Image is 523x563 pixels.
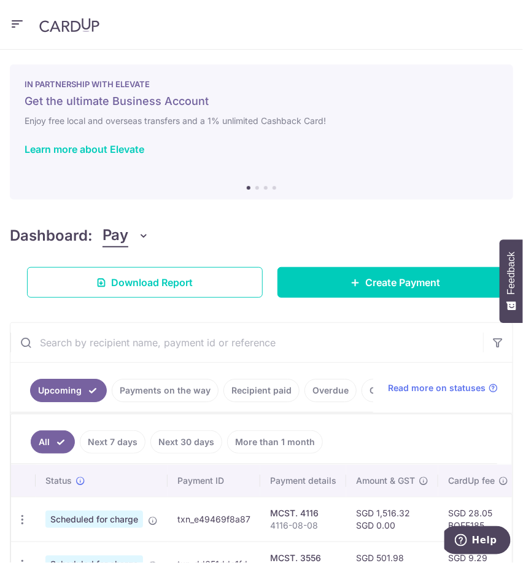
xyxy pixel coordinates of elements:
[388,382,498,394] a: Read more on statuses
[168,465,260,497] th: Payment ID
[448,475,495,487] span: CardUp fee
[112,379,219,402] a: Payments on the way
[168,497,260,542] td: txn_e49469f8a87
[45,511,143,528] span: Scheduled for charge
[25,79,498,89] p: IN PARTNERSHIP WITH ELEVATE
[25,114,498,128] h6: Enjoy free local and overseas transfers and a 1% unlimited Cashback Card!
[365,275,440,290] span: Create Payment
[112,275,193,290] span: Download Report
[356,475,415,487] span: Amount & GST
[80,430,145,454] a: Next 7 days
[103,224,128,247] span: Pay
[362,379,419,402] a: Cancelled
[31,430,75,454] a: All
[227,430,323,454] a: More than 1 month
[39,18,99,33] img: CardUp
[304,379,357,402] a: Overdue
[270,507,336,519] div: MCST. 4116
[270,519,336,532] p: 4116-08-08
[27,267,263,298] a: Download Report
[500,239,523,323] button: Feedback - Show survey
[346,497,438,542] td: SGD 1,516.32 SGD 0.00
[223,379,300,402] a: Recipient paid
[506,252,517,295] span: Feedback
[277,267,513,298] a: Create Payment
[25,94,498,109] h5: Get the ultimate Business Account
[388,382,486,394] span: Read more on statuses
[260,465,346,497] th: Payment details
[444,526,511,557] iframe: Opens a widget where you can find more information
[30,379,107,402] a: Upcoming
[45,475,72,487] span: Status
[10,225,93,247] h4: Dashboard:
[103,224,150,247] button: Pay
[150,430,222,454] a: Next 30 days
[10,323,483,362] input: Search by recipient name, payment id or reference
[438,497,518,542] td: SGD 28.05 BOFF185
[25,143,144,155] a: Learn more about Elevate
